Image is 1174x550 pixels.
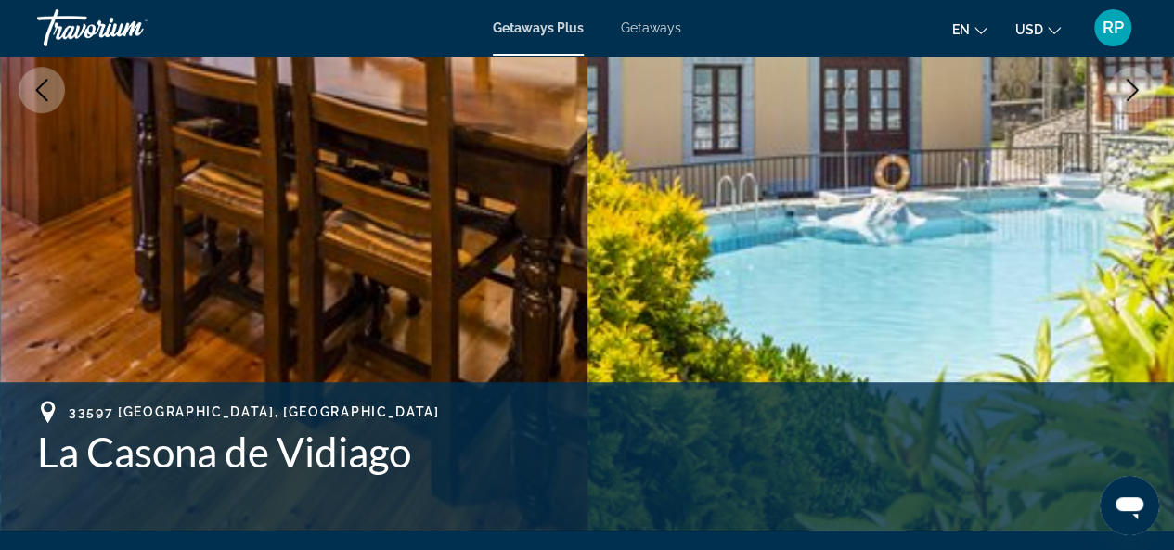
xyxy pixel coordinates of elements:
[19,67,65,113] button: Previous image
[37,428,1137,476] h1: La Casona de Vidiago
[621,20,681,35] a: Getaways
[37,4,223,52] a: Travorium
[1109,67,1155,113] button: Next image
[69,404,440,419] span: 33597 [GEOGRAPHIC_DATA], [GEOGRAPHIC_DATA]
[1100,476,1159,535] iframe: Button to launch messaging window
[1015,22,1043,37] span: USD
[1089,8,1137,47] button: User Menu
[1103,19,1124,37] span: RP
[493,20,584,35] a: Getaways Plus
[1015,16,1061,43] button: Change currency
[952,16,987,43] button: Change language
[952,22,970,37] span: en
